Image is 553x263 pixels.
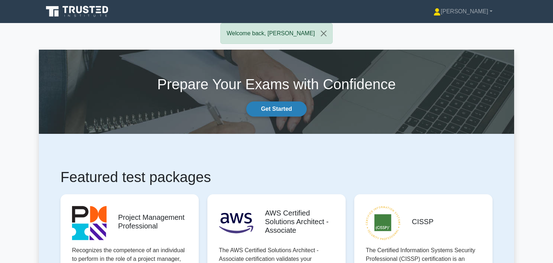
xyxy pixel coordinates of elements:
[39,76,514,93] h1: Prepare Your Exams with Confidence
[220,23,332,44] div: Welcome back, [PERSON_NAME]
[60,168,493,186] h1: Featured test packages
[416,4,510,19] a: [PERSON_NAME]
[246,101,307,117] a: Get Started
[315,23,332,44] button: Close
